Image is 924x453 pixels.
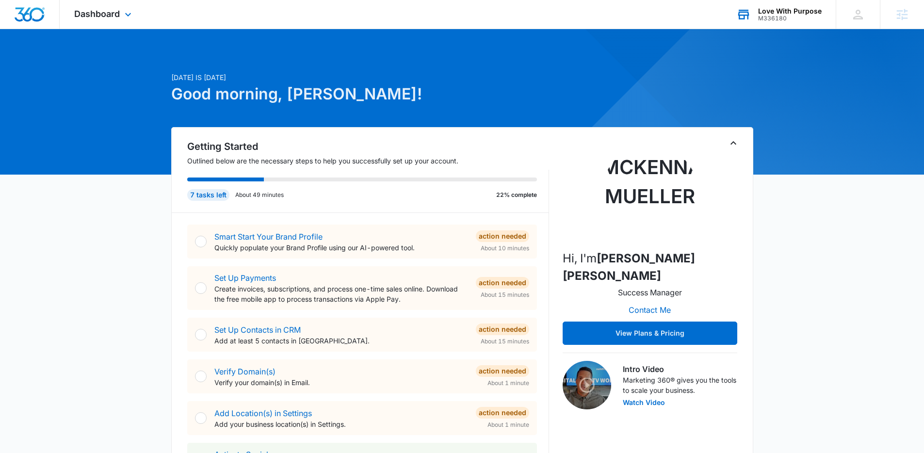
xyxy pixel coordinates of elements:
[601,145,698,242] img: McKenna Mueller
[214,273,276,283] a: Set Up Payments
[623,399,665,406] button: Watch Video
[214,243,468,253] p: Quickly populate your Brand Profile using our AI-powered tool.
[214,232,323,242] a: Smart Start Your Brand Profile
[74,9,120,19] span: Dashboard
[563,251,695,283] strong: [PERSON_NAME] [PERSON_NAME]
[214,377,468,388] p: Verify your domain(s) in Email.
[187,156,549,166] p: Outlined below are the necessary steps to help you successfully set up your account.
[758,15,822,22] div: account id
[728,137,739,149] button: Toggle Collapse
[187,189,229,201] div: 7 tasks left
[563,250,737,285] p: Hi, I'm
[214,408,312,418] a: Add Location(s) in Settings
[481,291,529,299] span: About 15 minutes
[563,322,737,345] button: View Plans & Pricing
[214,325,301,335] a: Set Up Contacts in CRM
[171,82,555,106] h1: Good morning, [PERSON_NAME]!
[171,72,555,82] p: [DATE] is [DATE]
[481,244,529,253] span: About 10 minutes
[214,336,468,346] p: Add at least 5 contacts in [GEOGRAPHIC_DATA].
[619,298,681,322] button: Contact Me
[476,365,529,377] div: Action Needed
[563,361,611,409] img: Intro Video
[214,284,468,304] p: Create invoices, subscriptions, and process one-time sales online. Download the free mobile app t...
[214,419,468,429] p: Add your business location(s) in Settings.
[481,337,529,346] span: About 15 minutes
[476,407,529,419] div: Action Needed
[758,7,822,15] div: account name
[187,139,549,154] h2: Getting Started
[214,367,276,376] a: Verify Domain(s)
[487,379,529,388] span: About 1 minute
[235,191,284,199] p: About 49 minutes
[623,363,737,375] h3: Intro Video
[623,375,737,395] p: Marketing 360® gives you the tools to scale your business.
[476,230,529,242] div: Action Needed
[476,324,529,335] div: Action Needed
[618,287,682,298] p: Success Manager
[487,421,529,429] span: About 1 minute
[476,277,529,289] div: Action Needed
[496,191,537,199] p: 22% complete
